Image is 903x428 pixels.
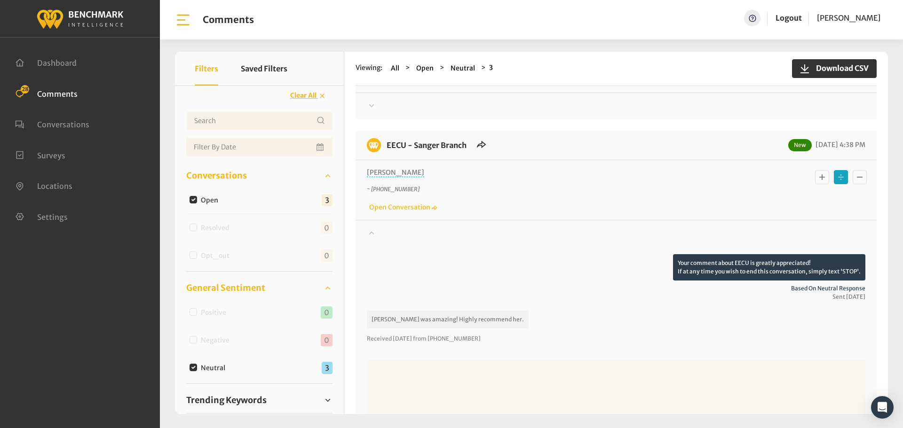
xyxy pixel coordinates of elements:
span: Locations [37,181,72,191]
a: Logout [776,10,802,26]
span: [DATE] [393,335,412,342]
button: Download CSV [792,59,877,78]
span: Download CSV [810,62,869,74]
span: Conversations [37,120,89,129]
span: [PERSON_NAME] [367,168,424,177]
div: Open Intercom Messenger [871,396,894,419]
span: 0 [321,334,333,346]
span: General Sentiment [186,281,265,294]
img: benchmark [367,138,381,152]
span: New [788,139,812,151]
a: Dashboard [15,57,77,67]
a: Logout [776,13,802,23]
input: Username [186,111,333,130]
a: Trending Keywords [186,393,333,407]
i: ~ [PHONE_NUMBER] [367,186,420,193]
span: 0 [321,306,333,319]
button: Open Calendar [315,138,327,156]
button: All [388,63,402,74]
input: Date range input field [186,138,333,156]
a: Comments 28 [15,88,78,98]
p: [PERSON_NAME] was amazing! Highly recommend her. [367,311,529,328]
a: Settings [15,211,68,221]
span: from [PHONE_NUMBER] [413,335,481,342]
button: Open [413,63,436,74]
label: Neutral [198,363,233,373]
span: Sent [DATE] [367,293,865,301]
a: Conversations [186,169,333,183]
h1: Comments [203,14,254,25]
button: Filters [195,52,218,86]
span: Settings [37,212,68,221]
span: 3 [322,194,333,206]
span: 28 [21,85,29,93]
label: Resolved [198,223,237,233]
label: Open [198,195,226,205]
span: Surveys [37,150,65,160]
span: Clear All [290,91,317,100]
a: Conversations [15,119,89,128]
span: Comments [37,89,78,98]
a: General Sentiment [186,281,333,295]
span: Viewing: [356,63,382,74]
span: 0 [321,249,333,262]
strong: 3 [489,63,493,72]
span: [PERSON_NAME] [817,13,880,23]
a: EECU - Sanger Branch [387,140,467,150]
a: Locations [15,180,72,190]
label: Opt_out [198,251,237,261]
button: Neutral [448,63,478,74]
button: Saved Filters [241,52,287,86]
h6: EECU - Sanger Branch [381,138,472,152]
span: Based on neutral response [367,284,865,293]
input: Open [190,196,197,203]
span: Conversations [186,169,247,182]
input: Neutral [190,364,197,371]
a: Surveys [15,150,65,159]
img: bar [175,12,191,28]
span: 0 [321,222,333,234]
img: benchmark [36,7,124,30]
a: [PERSON_NAME] [817,10,880,26]
p: Your comment about EECU is greatly appreciated! If at any time you wish to end this conversation,... [673,254,865,280]
a: Open Conversation [367,203,437,211]
span: [DATE] 4:38 PM [813,140,865,149]
span: 3 [322,362,333,374]
label: Negative [198,335,237,345]
span: Received [367,335,392,342]
span: Dashboard [37,58,77,68]
div: Basic example [813,168,869,187]
span: Trending Keywords [186,394,267,406]
button: Clear All [284,87,333,104]
label: Positive [198,308,234,318]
